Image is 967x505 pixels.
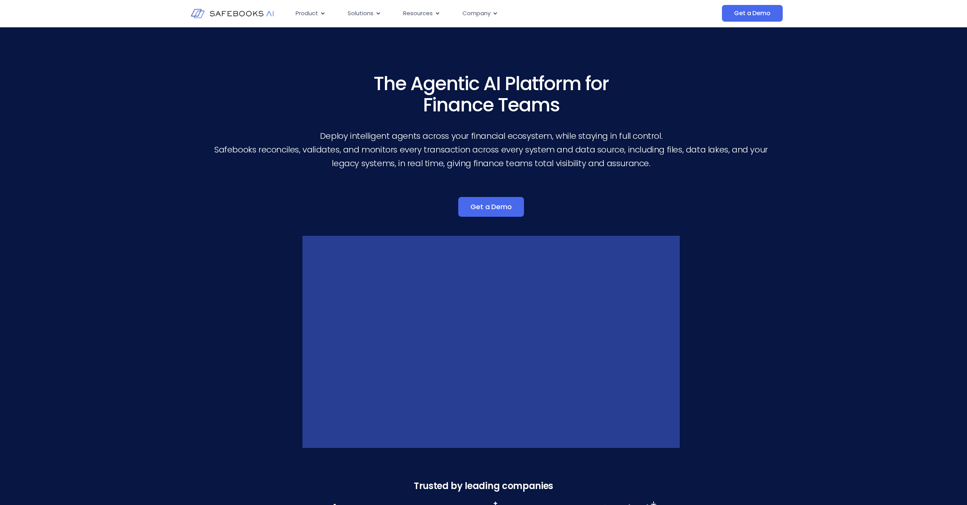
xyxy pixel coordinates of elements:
span: Solutions [348,9,374,18]
h3: The Agentic AI Platform for Finance Teams [208,73,774,116]
span: Company [462,9,491,18]
span: Resources [403,9,433,18]
span: Get a Demo [470,203,511,211]
a: Get a Demo [722,5,782,22]
nav: Menu [290,6,646,21]
span: Product [296,9,318,18]
a: Get a Demo [458,197,524,217]
span: Get a Demo [734,10,770,17]
div: Menu Toggle [290,6,646,21]
p: Deploy intelligent agents across your financial ecosystem, while staying in full control. Safeboo... [208,129,774,170]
